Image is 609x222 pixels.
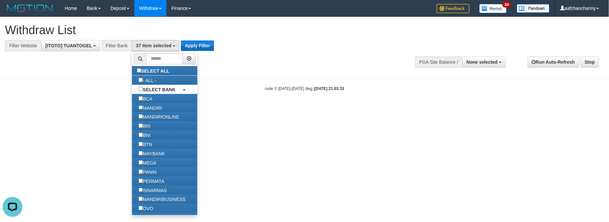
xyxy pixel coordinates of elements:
span: [ITOTO] TUANTOGEL [45,43,92,48]
b: SELECT BANK [143,87,176,92]
label: OVO [132,204,160,213]
label: BRI [132,121,157,130]
button: 37 item selected [132,40,180,51]
a: SELECT BANK [132,85,197,94]
input: MANDIRI [139,105,143,110]
input: OVO [139,206,143,210]
input: SINARMAS [139,188,143,192]
input: MAYBANK [139,151,143,155]
button: [ITOTO] TUANTOGEL [41,40,100,51]
label: MAYBANK [132,149,171,158]
span: 37 item selected [136,43,171,48]
button: None selected [462,56,506,68]
input: PANIN [139,169,143,174]
label: PANIN [132,167,163,176]
label: MANDIRI [132,103,169,112]
input: BCA [139,96,143,100]
img: MOTION_logo.png [5,3,55,13]
input: BNI [139,133,143,137]
div: PGA Site Balance / [415,56,462,68]
label: BNI [132,130,157,140]
input: MEGA [139,160,143,165]
label: MANDIRIONLINE [132,112,186,121]
img: Button%20Memo.svg [479,4,507,13]
label: MANDIRIBUSINESS [132,194,192,204]
input: BTN [139,142,143,146]
input: MANDIRIBUSINESS [139,197,143,201]
strong: [DATE] 21:03:33 [315,86,344,91]
label: PERMATA [132,176,171,186]
input: - ALL - [139,78,143,82]
label: SINARMAS [132,186,173,195]
input: SELECT BANK [139,87,143,91]
a: Stop [580,56,599,68]
small: code © [DATE]-[DATE] dwg | [265,86,344,91]
div: Filter Website [5,40,41,51]
span: 34 [502,2,511,8]
input: PERMATA [139,179,143,183]
label: MEGA [132,158,163,167]
h1: Withdraw List [5,24,400,37]
img: panduan.png [517,4,550,13]
button: Open LiveChat chat widget [3,3,22,22]
div: Filter Bank [101,40,132,51]
input: BRI [139,123,143,128]
input: SELECT ALL [137,68,141,73]
span: None selected [467,59,498,65]
label: BCA [132,94,159,103]
label: GOPAY [132,213,165,222]
button: Apply Filter [181,40,214,51]
label: - ALL - [132,76,163,85]
label: SELECT ALL [132,66,176,75]
label: BTN [132,140,159,149]
input: MANDIRIONLINE [139,114,143,119]
a: Run Auto-Refresh [528,56,579,68]
img: Feedback.jpg [437,4,469,13]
